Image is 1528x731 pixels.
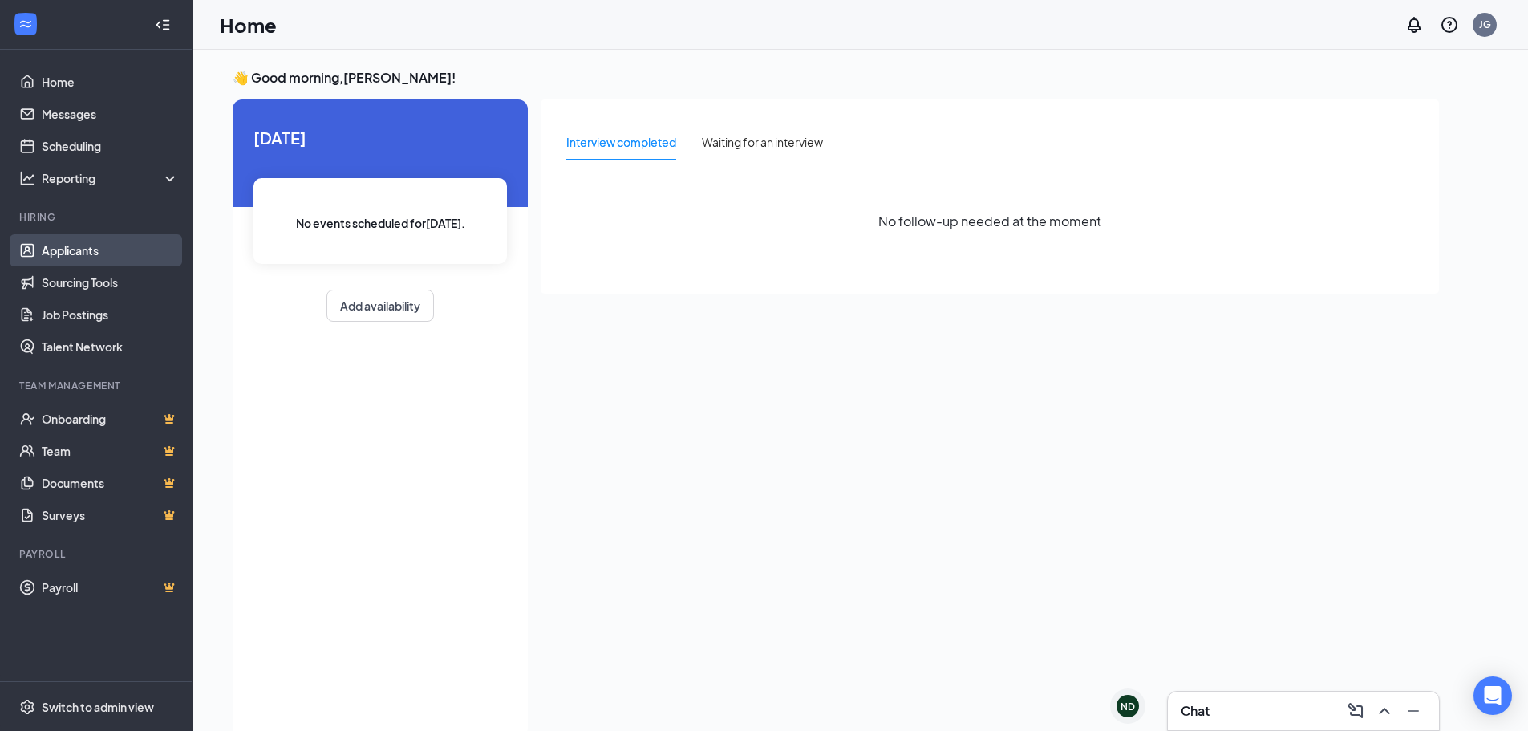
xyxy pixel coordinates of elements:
div: Team Management [19,379,176,392]
svg: WorkstreamLogo [18,16,34,32]
a: Applicants [42,234,179,266]
h3: Chat [1181,702,1210,720]
div: Interview completed [566,133,676,151]
div: ND [1121,700,1135,713]
a: Messages [42,98,179,130]
a: Sourcing Tools [42,266,179,298]
svg: ChevronUp [1375,701,1394,721]
button: ChevronUp [1372,698,1397,724]
svg: Collapse [155,17,171,33]
span: [DATE] [253,125,507,150]
div: Payroll [19,547,176,561]
svg: Notifications [1404,15,1424,35]
div: Reporting [42,170,180,186]
h3: 👋 Good morning, [PERSON_NAME] ! [233,69,1439,87]
button: ComposeMessage [1343,698,1368,724]
button: Minimize [1400,698,1426,724]
a: SurveysCrown [42,499,179,531]
h1: Home [220,11,277,39]
div: Open Intercom Messenger [1473,676,1512,715]
svg: QuestionInfo [1440,15,1459,35]
svg: Analysis [19,170,35,186]
div: JG [1479,18,1491,31]
a: Talent Network [42,331,179,363]
svg: ComposeMessage [1346,701,1365,721]
div: Waiting for an interview [702,133,823,151]
span: No follow-up needed at the moment [878,211,1101,231]
a: PayrollCrown [42,571,179,603]
svg: Minimize [1404,701,1423,721]
button: Add availability [326,290,434,322]
span: No events scheduled for [DATE] . [296,214,465,232]
a: DocumentsCrown [42,467,179,499]
a: Job Postings [42,298,179,331]
a: OnboardingCrown [42,403,179,435]
a: TeamCrown [42,435,179,467]
div: Hiring [19,210,176,224]
svg: Settings [19,699,35,715]
a: Home [42,66,179,98]
a: Scheduling [42,130,179,162]
div: Switch to admin view [42,699,154,715]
